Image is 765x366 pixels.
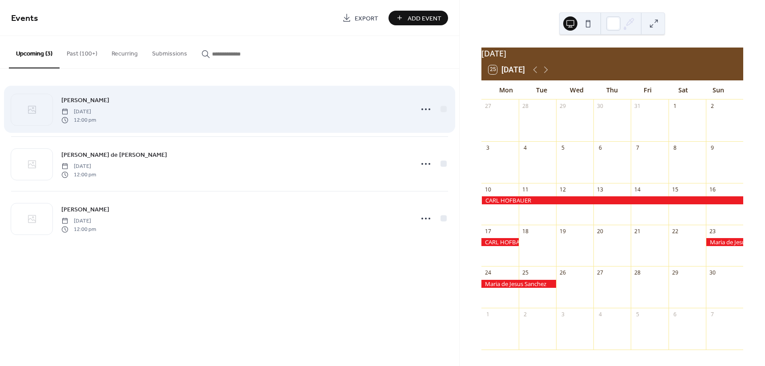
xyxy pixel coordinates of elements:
div: 9 [709,144,716,151]
button: Past (100+) [60,36,104,68]
div: 30 [597,102,604,110]
div: 27 [484,102,492,110]
div: 29 [671,269,679,277]
button: Recurring [104,36,145,68]
div: Thu [594,81,630,99]
button: Submissions [145,36,194,68]
a: [PERSON_NAME] de [PERSON_NAME] [61,150,167,160]
div: [DATE] [481,48,743,59]
div: 4 [521,144,529,151]
button: Add Event [389,11,448,25]
div: 16 [709,186,716,193]
span: [DATE] [61,108,96,116]
div: 25 [521,269,529,277]
div: 5 [559,144,567,151]
a: Export [336,11,385,25]
div: 21 [634,227,641,235]
div: 7 [709,311,716,318]
button: Upcoming (3) [9,36,60,68]
div: 3 [484,144,492,151]
div: 13 [597,186,604,193]
div: 8 [671,144,679,151]
div: Tue [524,81,559,99]
div: 24 [484,269,492,277]
a: [PERSON_NAME] [61,95,109,105]
div: 26 [559,269,567,277]
a: [PERSON_NAME] [61,204,109,215]
div: 2 [709,102,716,110]
div: Fri [630,81,665,99]
div: 17 [484,227,492,235]
div: 7 [634,144,641,151]
div: 5 [634,311,641,318]
span: [DATE] [61,163,96,171]
span: Add Event [408,14,441,23]
div: Mon [489,81,524,99]
div: 30 [709,269,716,277]
span: Events [11,10,38,27]
div: 15 [671,186,679,193]
div: Sun [701,81,736,99]
div: CARL HOFBAUER [481,196,743,204]
div: 28 [634,269,641,277]
span: [PERSON_NAME] de [PERSON_NAME] [61,151,167,160]
button: 25[DATE] [485,63,529,76]
div: 1 [484,311,492,318]
div: Sat [665,81,701,99]
div: 29 [559,102,567,110]
div: 10 [484,186,492,193]
span: 12:00 pm [61,116,96,124]
div: 4 [597,311,604,318]
div: 12 [559,186,567,193]
span: 12:00 pm [61,171,96,179]
div: 22 [671,227,679,235]
span: [DATE] [61,217,96,225]
div: 6 [597,144,604,151]
span: 12:00 pm [61,225,96,233]
div: 18 [521,227,529,235]
span: Export [355,14,378,23]
div: 2 [521,311,529,318]
div: Maria de Jesus Sanchez [481,280,556,288]
div: 20 [597,227,604,235]
div: 6 [671,311,679,318]
div: 14 [634,186,641,193]
div: 11 [521,186,529,193]
div: 31 [634,102,641,110]
div: CARL HOFBAUER [481,238,519,246]
div: 3 [559,311,567,318]
span: [PERSON_NAME] [61,96,109,105]
div: Wed [559,81,595,99]
div: Maria de Jesus Sanchez [706,238,743,246]
div: 1 [671,102,679,110]
div: 28 [521,102,529,110]
div: 19 [559,227,567,235]
div: 27 [597,269,604,277]
div: 23 [709,227,716,235]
